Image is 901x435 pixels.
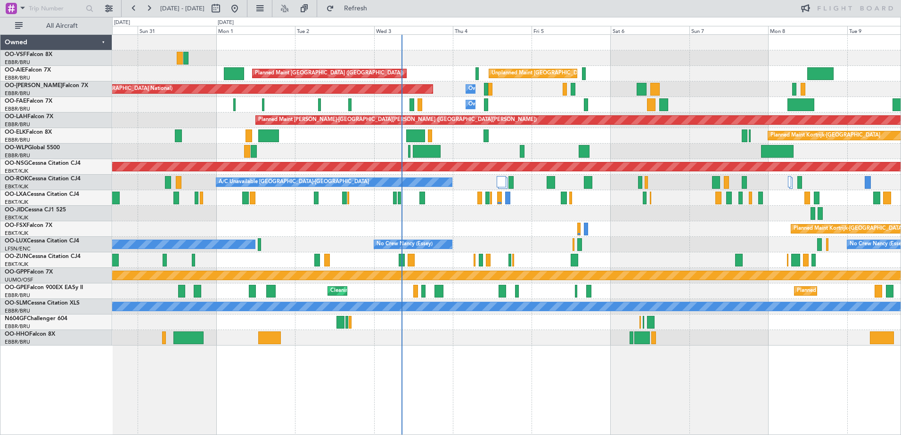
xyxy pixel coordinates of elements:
[255,66,403,81] div: Planned Maint [GEOGRAPHIC_DATA] ([GEOGRAPHIC_DATA])
[5,90,30,97] a: EBBR/BRU
[5,199,28,206] a: EBKT/KJK
[468,82,532,96] div: Owner Melsbroek Air Base
[5,238,27,244] span: OO-LUX
[5,192,79,197] a: OO-LXACessna Citation CJ4
[5,168,28,175] a: EBKT/KJK
[491,66,669,81] div: Unplanned Maint [GEOGRAPHIC_DATA] ([GEOGRAPHIC_DATA] National)
[5,192,27,197] span: OO-LXA
[5,176,81,182] a: OO-ROKCessna Citation CJ4
[5,129,26,135] span: OO-ELK
[5,52,52,57] a: OO-VSFFalcon 8X
[5,230,28,237] a: EBKT/KJK
[5,121,30,128] a: EBBR/BRU
[216,26,295,34] div: Mon 1
[5,59,30,66] a: EBBR/BRU
[218,19,234,27] div: [DATE]
[611,26,689,34] div: Sat 6
[5,83,62,89] span: OO-[PERSON_NAME]
[5,176,28,182] span: OO-ROK
[5,161,28,166] span: OO-NSG
[5,183,28,190] a: EBKT/KJK
[5,67,25,73] span: OO-AIE
[29,1,83,16] input: Trip Number
[5,338,30,346] a: EBBR/BRU
[5,307,30,314] a: EBBR/BRU
[5,67,51,73] a: OO-AIEFalcon 7X
[377,237,433,251] div: No Crew Nancy (Essey)
[5,285,83,290] a: OO-GPEFalcon 900EX EASy II
[5,74,30,81] a: EBBR/BRU
[5,316,67,322] a: N604GFChallenger 604
[336,5,376,12] span: Refresh
[5,223,52,228] a: OO-FSXFalcon 7X
[5,129,52,135] a: OO-ELKFalcon 8X
[532,26,610,34] div: Fri 5
[5,114,53,120] a: OO-LAHFalcon 7X
[219,175,369,189] div: A/C Unavailable [GEOGRAPHIC_DATA]-[GEOGRAPHIC_DATA]
[5,292,30,299] a: EBBR/BRU
[5,207,66,213] a: OO-JIDCessna CJ1 525
[5,285,27,290] span: OO-GPE
[5,269,27,275] span: OO-GPP
[453,26,532,34] div: Thu 4
[114,19,130,27] div: [DATE]
[5,98,26,104] span: OO-FAE
[330,284,488,298] div: Cleaning [GEOGRAPHIC_DATA] ([GEOGRAPHIC_DATA] National)
[5,52,26,57] span: OO-VSF
[5,300,27,306] span: OO-SLM
[5,145,60,151] a: OO-WLPGlobal 5500
[258,113,537,127] div: Planned Maint [PERSON_NAME]-[GEOGRAPHIC_DATA][PERSON_NAME] ([GEOGRAPHIC_DATA][PERSON_NAME])
[5,161,81,166] a: OO-NSGCessna Citation CJ4
[5,83,88,89] a: OO-[PERSON_NAME]Falcon 7X
[374,26,453,34] div: Wed 3
[5,261,28,268] a: EBKT/KJK
[770,129,880,143] div: Planned Maint Kortrijk-[GEOGRAPHIC_DATA]
[5,323,30,330] a: EBBR/BRU
[5,223,26,228] span: OO-FSX
[5,152,30,159] a: EBBR/BRU
[138,26,216,34] div: Sun 31
[160,4,205,13] span: [DATE] - [DATE]
[5,137,30,144] a: EBBR/BRU
[5,269,53,275] a: OO-GPPFalcon 7X
[322,1,378,16] button: Refresh
[5,238,79,244] a: OO-LUXCessna Citation CJ4
[5,105,30,113] a: EBBR/BRU
[295,26,374,34] div: Tue 2
[5,254,28,259] span: OO-ZUN
[5,98,52,104] a: OO-FAEFalcon 7X
[5,316,27,322] span: N604GF
[689,26,768,34] div: Sun 7
[5,145,28,151] span: OO-WLP
[5,254,81,259] a: OO-ZUNCessna Citation CJ4
[5,331,29,337] span: OO-HHO
[5,214,28,221] a: EBKT/KJK
[468,97,532,112] div: Owner Melsbroek Air Base
[5,300,80,306] a: OO-SLMCessna Citation XLS
[5,331,55,337] a: OO-HHOFalcon 8X
[10,18,102,33] button: All Aircraft
[5,276,33,283] a: UUMO/OSF
[768,26,847,34] div: Mon 8
[25,23,99,29] span: All Aircraft
[5,207,25,213] span: OO-JID
[5,245,31,252] a: LFSN/ENC
[5,114,27,120] span: OO-LAH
